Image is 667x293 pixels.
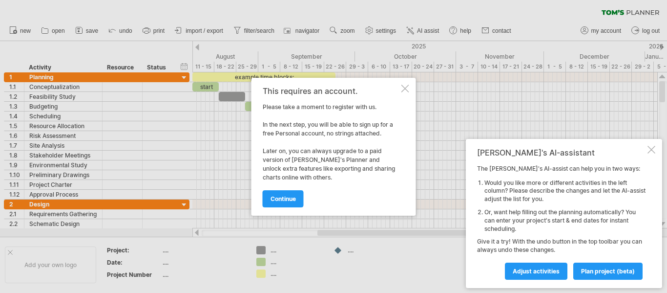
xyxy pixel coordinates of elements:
li: Would you like more or different activities in the left column? Please describe the changes and l... [484,179,646,203]
a: plan project (beta) [573,263,643,280]
span: continue [271,195,296,203]
a: continue [263,190,304,207]
li: Or, want help filling out the planning automatically? You can enter your project's start & end da... [484,208,646,233]
div: [PERSON_NAME]'s AI-assistant [477,148,646,158]
div: Please take a moment to register with us. In the next step, you will be able to sign up for a fre... [263,87,399,207]
div: The [PERSON_NAME]'s AI-assist can help you in two ways: Give it a try! With the undo button in th... [477,165,646,279]
a: Adjust activities [505,263,567,280]
div: This requires an account. [263,87,399,95]
span: Adjust activities [513,268,560,275]
span: plan project (beta) [581,268,635,275]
